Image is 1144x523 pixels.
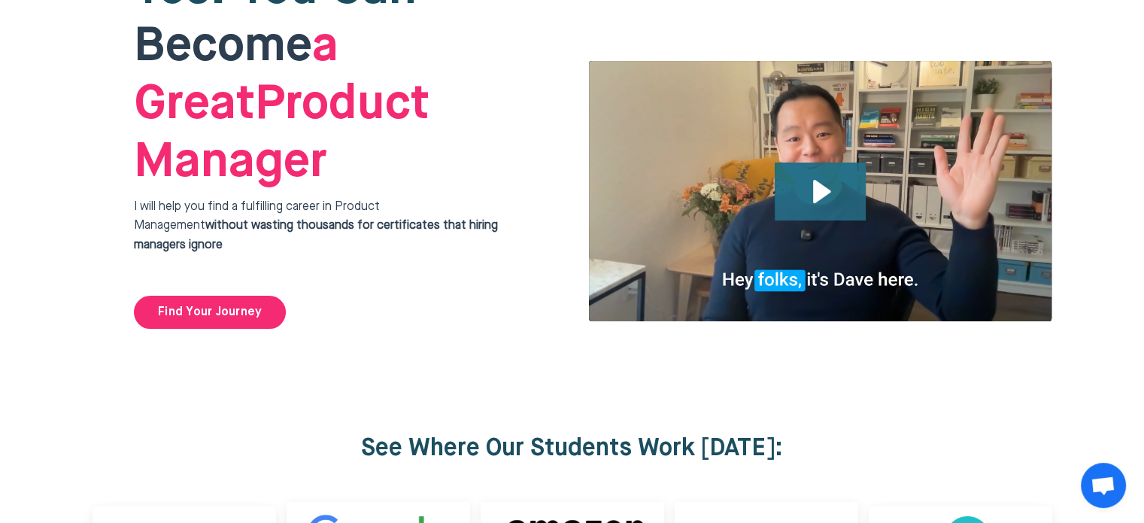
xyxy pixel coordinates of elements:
span: Product Manager [134,23,429,187]
button: Play Video: file-uploads/sites/127338/video/4ffeae-3e1-a2cd-5ad6-eac528a42_Why_I_built_product_ac... [775,163,866,220]
div: Open chat [1081,463,1126,508]
strong: See Where Our Students Work [DATE]: [361,436,783,461]
strong: a Great [134,23,338,129]
a: Find Your Journey [134,296,286,329]
span: I will help you find a fulfilling career in Product Management [134,201,498,251]
span: Become [134,23,312,71]
strong: without wasting thousands for certificates that hiring managers ignore [134,220,498,251]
